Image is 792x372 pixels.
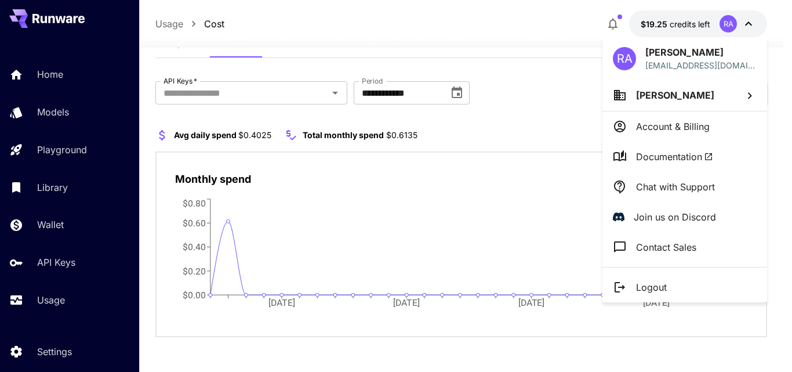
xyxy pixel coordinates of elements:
[636,120,710,133] p: Account & Billing
[634,210,716,224] p: Join us on Discord
[645,59,757,71] div: roman@softheight.com
[636,89,714,101] span: [PERSON_NAME]
[613,47,636,70] div: RA
[636,150,713,164] span: Documentation
[636,280,667,294] p: Logout
[645,59,757,71] p: [EMAIL_ADDRESS][DOMAIN_NAME]
[636,240,696,254] p: Contact Sales
[636,180,715,194] p: Chat with Support
[602,80,767,111] button: [PERSON_NAME]
[645,45,757,59] p: [PERSON_NAME]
